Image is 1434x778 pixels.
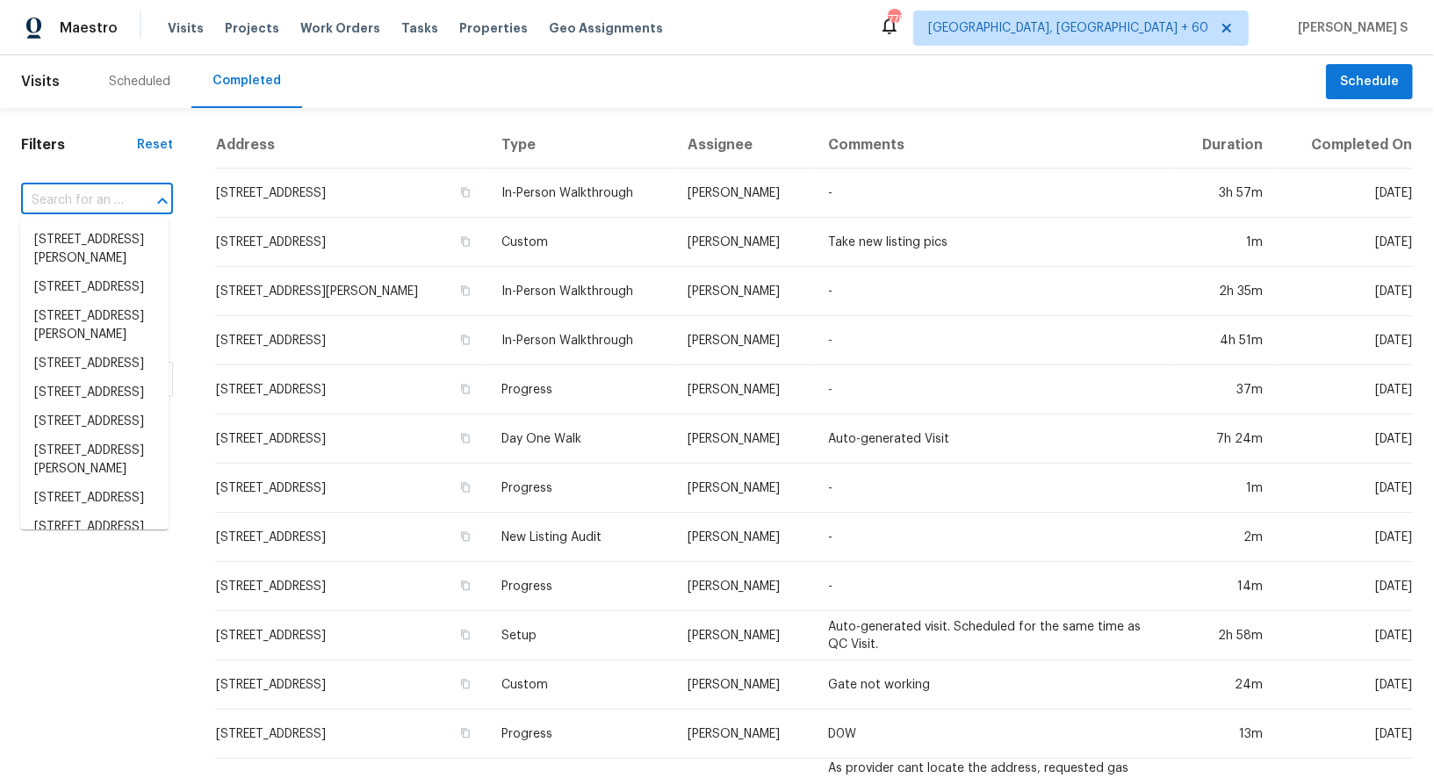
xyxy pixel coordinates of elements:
[21,62,60,101] span: Visits
[814,365,1173,414] td: -
[20,436,169,484] li: [STREET_ADDRESS][PERSON_NAME]
[674,365,814,414] td: [PERSON_NAME]
[487,464,674,513] td: Progress
[674,169,814,218] td: [PERSON_NAME]
[1174,218,1278,267] td: 1m
[1174,513,1278,562] td: 2m
[21,187,124,214] input: Search for an address...
[458,430,473,446] button: Copy Address
[458,332,473,348] button: Copy Address
[215,218,487,267] td: [STREET_ADDRESS]
[1174,710,1278,759] td: 13m
[225,19,279,37] span: Projects
[215,513,487,562] td: [STREET_ADDRESS]
[21,136,137,154] h1: Filters
[215,365,487,414] td: [STREET_ADDRESS]
[1278,316,1413,365] td: [DATE]
[215,316,487,365] td: [STREET_ADDRESS]
[674,218,814,267] td: [PERSON_NAME]
[458,283,473,299] button: Copy Address
[487,267,674,316] td: In-Person Walkthrough
[674,316,814,365] td: [PERSON_NAME]
[674,710,814,759] td: [PERSON_NAME]
[814,169,1173,218] td: -
[215,414,487,464] td: [STREET_ADDRESS]
[1278,710,1413,759] td: [DATE]
[1278,660,1413,710] td: [DATE]
[814,611,1173,660] td: Auto-generated visit. Scheduled for the same time as QC Visit.
[20,484,169,513] li: [STREET_ADDRESS]
[928,19,1208,37] span: [GEOGRAPHIC_DATA], [GEOGRAPHIC_DATA] + 60
[814,267,1173,316] td: -
[487,365,674,414] td: Progress
[487,414,674,464] td: Day One Walk
[814,660,1173,710] td: Gate not working
[1174,122,1278,169] th: Duration
[1174,611,1278,660] td: 2h 58m
[1174,365,1278,414] td: 37m
[674,611,814,660] td: [PERSON_NAME]
[20,513,169,560] li: [STREET_ADDRESS][PERSON_NAME]
[458,184,473,200] button: Copy Address
[215,710,487,759] td: [STREET_ADDRESS]
[215,464,487,513] td: [STREET_ADDRESS]
[458,578,473,594] button: Copy Address
[215,562,487,611] td: [STREET_ADDRESS]
[213,72,281,90] div: Completed
[487,562,674,611] td: Progress
[150,189,175,213] button: Close
[814,562,1173,611] td: -
[674,122,814,169] th: Assignee
[674,464,814,513] td: [PERSON_NAME]
[814,464,1173,513] td: -
[458,676,473,692] button: Copy Address
[814,710,1173,759] td: D0W
[1278,218,1413,267] td: [DATE]
[487,513,674,562] td: New Listing Audit
[458,529,473,544] button: Copy Address
[458,725,473,741] button: Copy Address
[814,316,1173,365] td: -
[888,11,900,28] div: 778
[215,169,487,218] td: [STREET_ADDRESS]
[458,479,473,495] button: Copy Address
[1278,122,1413,169] th: Completed On
[1278,169,1413,218] td: [DATE]
[487,122,674,169] th: Type
[215,122,487,169] th: Address
[1174,464,1278,513] td: 1m
[1340,71,1399,93] span: Schedule
[401,22,438,34] span: Tasks
[20,407,169,436] li: [STREET_ADDRESS]
[674,562,814,611] td: [PERSON_NAME]
[1278,365,1413,414] td: [DATE]
[674,513,814,562] td: [PERSON_NAME]
[20,302,169,349] li: [STREET_ADDRESS][PERSON_NAME]
[674,267,814,316] td: [PERSON_NAME]
[674,660,814,710] td: [PERSON_NAME]
[487,710,674,759] td: Progress
[20,349,169,378] li: [STREET_ADDRESS]
[549,19,663,37] span: Geo Assignments
[137,136,173,154] div: Reset
[1174,316,1278,365] td: 4h 51m
[674,414,814,464] td: [PERSON_NAME]
[1291,19,1408,37] span: [PERSON_NAME] S
[459,19,528,37] span: Properties
[487,218,674,267] td: Custom
[215,660,487,710] td: [STREET_ADDRESS]
[300,19,380,37] span: Work Orders
[1174,660,1278,710] td: 24m
[814,218,1173,267] td: Take new listing pics
[1278,513,1413,562] td: [DATE]
[458,234,473,249] button: Copy Address
[1278,562,1413,611] td: [DATE]
[458,381,473,397] button: Copy Address
[814,414,1173,464] td: Auto-generated Visit
[215,611,487,660] td: [STREET_ADDRESS]
[20,226,169,273] li: [STREET_ADDRESS][PERSON_NAME]
[814,122,1173,169] th: Comments
[1174,562,1278,611] td: 14m
[168,19,204,37] span: Visits
[1174,169,1278,218] td: 3h 57m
